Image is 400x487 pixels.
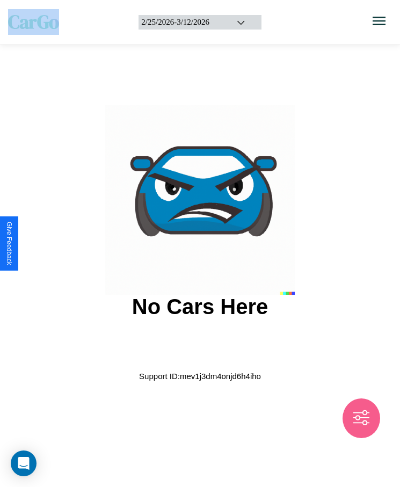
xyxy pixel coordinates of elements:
div: 2 / 25 / 2026 - 3 / 12 / 2026 [141,18,223,27]
h2: No Cars Here [132,295,268,319]
img: car [105,105,295,295]
p: Support ID: mev1j3dm4onjd6h4iho [139,369,261,383]
div: Open Intercom Messenger [11,450,37,476]
div: Give Feedback [5,222,13,265]
span: CarGo [8,9,59,35]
